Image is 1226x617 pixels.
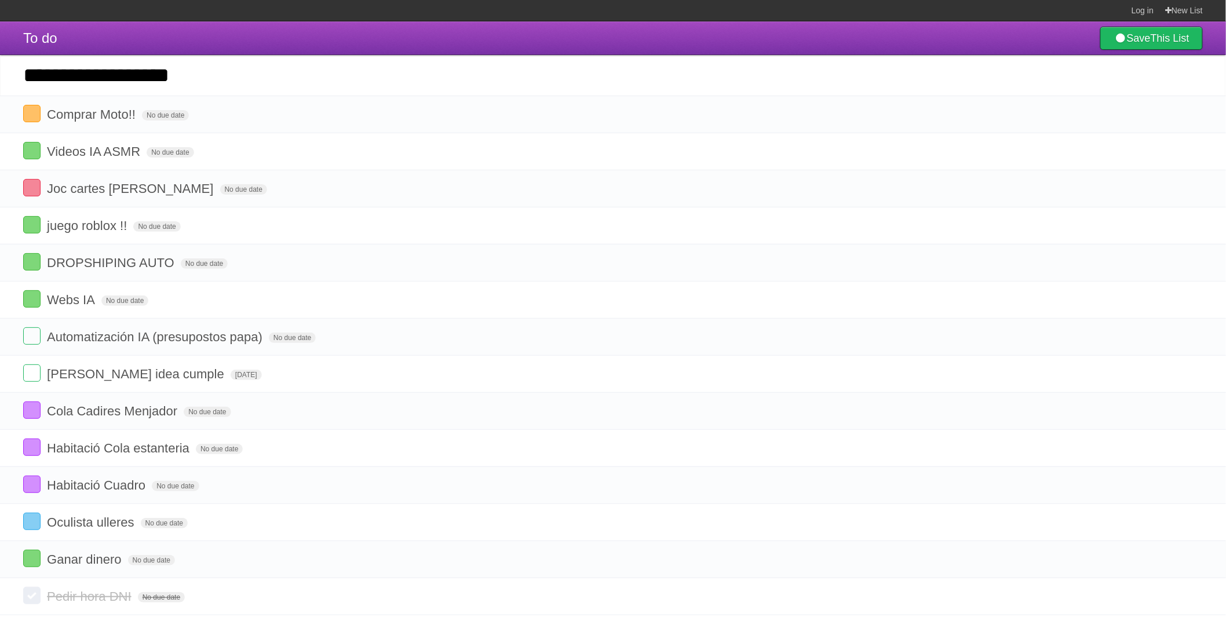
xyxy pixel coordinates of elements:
[23,513,41,530] label: Done
[47,107,138,122] span: Comprar Moto!!
[1151,32,1189,44] b: This List
[23,142,41,159] label: Done
[47,293,98,307] span: Webs IA
[47,404,180,418] span: Cola Cadires Menjador
[133,221,180,232] span: No due date
[23,550,41,567] label: Done
[128,555,175,565] span: No due date
[47,367,227,381] span: [PERSON_NAME] idea cumple
[47,144,143,159] span: Videos IA ASMR
[231,370,262,380] span: [DATE]
[23,30,57,46] span: To do
[181,258,228,269] span: No due date
[184,407,231,417] span: No due date
[23,216,41,233] label: Done
[47,589,134,604] span: Pedir hora DNI
[23,179,41,196] label: Done
[47,441,192,455] span: Habitació Cola estanteria
[1100,27,1203,50] a: SaveThis List
[141,518,188,528] span: No due date
[23,327,41,345] label: Done
[23,401,41,419] label: Done
[47,478,148,492] span: Habitació Cuadro
[23,105,41,122] label: Done
[23,587,41,604] label: Done
[47,330,265,344] span: Automatización IA (presupostos papa)
[23,253,41,271] label: Done
[152,481,199,491] span: No due date
[23,439,41,456] label: Done
[47,255,177,270] span: DROPSHIPING AUTO
[23,364,41,382] label: Done
[23,290,41,308] label: Done
[47,515,137,530] span: Oculista ulleres
[269,333,316,343] span: No due date
[196,444,243,454] span: No due date
[147,147,194,158] span: No due date
[47,218,130,233] span: juego roblox !!
[101,295,148,306] span: No due date
[142,110,189,121] span: No due date
[23,476,41,493] label: Done
[220,184,267,195] span: No due date
[47,552,124,567] span: Ganar dinero
[47,181,216,196] span: Joc cartes [PERSON_NAME]
[138,592,185,603] span: No due date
